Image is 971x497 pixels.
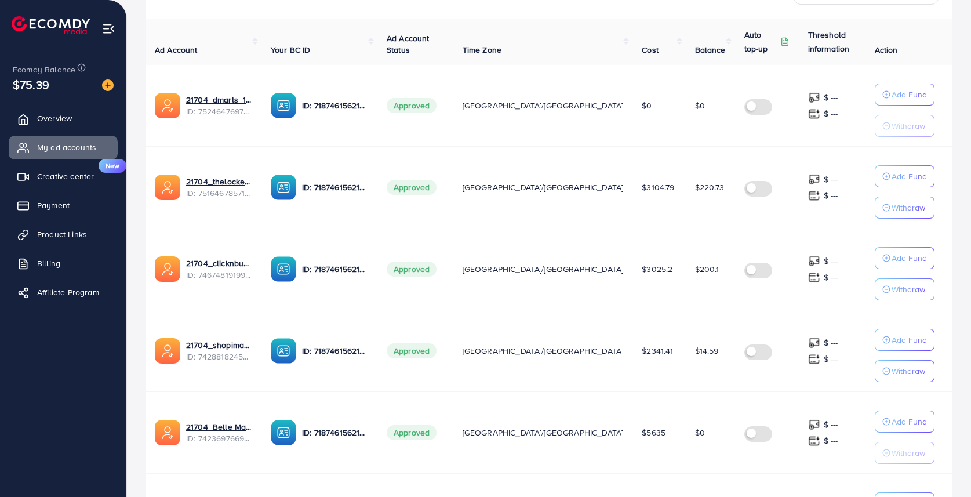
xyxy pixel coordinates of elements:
[37,286,99,298] span: Affiliate Program
[808,173,820,186] img: top-up amount
[271,44,311,56] span: Your BC ID
[186,176,252,199] div: <span class='underline'>21704_thelocketlab_1750064069407</span></br>7516467857187029008
[9,194,118,217] a: Payment
[463,345,624,357] span: [GEOGRAPHIC_DATA]/[GEOGRAPHIC_DATA]
[892,446,925,460] p: Withdraw
[875,411,934,433] button: Add Fund
[824,270,838,284] p: $ ---
[155,93,180,118] img: ic-ads-acc.e4c84228.svg
[892,88,927,101] p: Add Fund
[875,165,934,187] button: Add Fund
[695,427,705,438] span: $0
[892,201,925,215] p: Withdraw
[186,94,252,106] a: 21704_dmarts_1751968678379
[302,344,368,358] p: ID: 7187461562175750146
[642,345,673,357] span: $2341.41
[642,427,665,438] span: $5635
[37,142,96,153] span: My ad accounts
[824,418,838,431] p: $ ---
[102,22,115,35] img: menu
[875,247,934,269] button: Add Fund
[271,420,296,445] img: ic-ba-acc.ded83a64.svg
[186,187,252,199] span: ID: 7516467857187029008
[892,251,927,265] p: Add Fund
[271,256,296,282] img: ic-ba-acc.ded83a64.svg
[463,263,624,275] span: [GEOGRAPHIC_DATA]/[GEOGRAPHIC_DATA]
[892,119,925,133] p: Withdraw
[892,415,927,429] p: Add Fund
[892,169,927,183] p: Add Fund
[808,28,865,56] p: Threshold information
[37,113,72,124] span: Overview
[642,263,672,275] span: $3025.2
[99,159,126,173] span: New
[695,345,719,357] span: $14.59
[875,442,934,464] button: Withdraw
[695,44,726,56] span: Balance
[824,336,838,350] p: $ ---
[387,32,430,56] span: Ad Account Status
[808,353,820,365] img: top-up amount
[155,420,180,445] img: ic-ads-acc.e4c84228.svg
[9,136,118,159] a: My ad accounts
[186,257,252,281] div: <span class='underline'>21704_clicknbuypk_1738658630816</span></br>7467481919945572369
[387,262,437,277] span: Approved
[155,44,198,56] span: Ad Account
[271,175,296,200] img: ic-ba-acc.ded83a64.svg
[824,254,838,268] p: $ ---
[875,84,934,106] button: Add Fund
[824,90,838,104] p: $ ---
[9,281,118,304] a: Affiliate Program
[13,65,49,104] span: $75.39
[695,100,705,111] span: $0
[186,257,252,269] a: 21704_clicknbuypk_1738658630816
[463,44,501,56] span: Time Zone
[808,108,820,120] img: top-up amount
[37,257,60,269] span: Billing
[186,94,252,118] div: <span class='underline'>21704_dmarts_1751968678379</span></br>7524647697966678024
[186,269,252,281] span: ID: 7467481919945572369
[808,190,820,202] img: top-up amount
[186,339,252,363] div: <span class='underline'>21704_shopimart_1729656549450</span></br>7428818245769084945
[824,188,838,202] p: $ ---
[824,434,838,448] p: $ ---
[155,175,180,200] img: ic-ads-acc.e4c84228.svg
[186,106,252,117] span: ID: 7524647697966678024
[186,421,252,433] a: 21704_Belle Mart_1728464318985
[824,172,838,186] p: $ ---
[302,99,368,113] p: ID: 7187461562175750146
[875,115,934,137] button: Withdraw
[808,435,820,447] img: top-up amount
[387,98,437,113] span: Approved
[186,176,252,187] a: 21704_thelocketlab_1750064069407
[744,28,778,56] p: Auto top-up
[302,426,368,440] p: ID: 7187461562175750146
[808,255,820,267] img: top-up amount
[12,16,90,34] img: logo
[892,333,927,347] p: Add Fund
[695,263,719,275] span: $200.1
[155,338,180,364] img: ic-ads-acc.e4c84228.svg
[102,79,114,91] img: image
[642,44,659,56] span: Cost
[155,256,180,282] img: ic-ads-acc.e4c84228.svg
[808,337,820,349] img: top-up amount
[186,421,252,445] div: <span class='underline'>21704_Belle Mart_1728464318985</span></br>7423697669736103953
[271,93,296,118] img: ic-ba-acc.ded83a64.svg
[9,223,118,246] a: Product Links
[37,228,87,240] span: Product Links
[186,351,252,362] span: ID: 7428818245769084945
[302,262,368,276] p: ID: 7187461562175750146
[186,339,252,351] a: 21704_shopimart_1729656549450
[463,100,624,111] span: [GEOGRAPHIC_DATA]/[GEOGRAPHIC_DATA]
[808,419,820,431] img: top-up amount
[387,425,437,440] span: Approved
[302,180,368,194] p: ID: 7187461562175750146
[695,182,725,193] span: $220.73
[875,278,934,300] button: Withdraw
[186,433,252,444] span: ID: 7423697669736103953
[9,252,118,275] a: Billing
[892,364,925,378] p: Withdraw
[875,197,934,219] button: Withdraw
